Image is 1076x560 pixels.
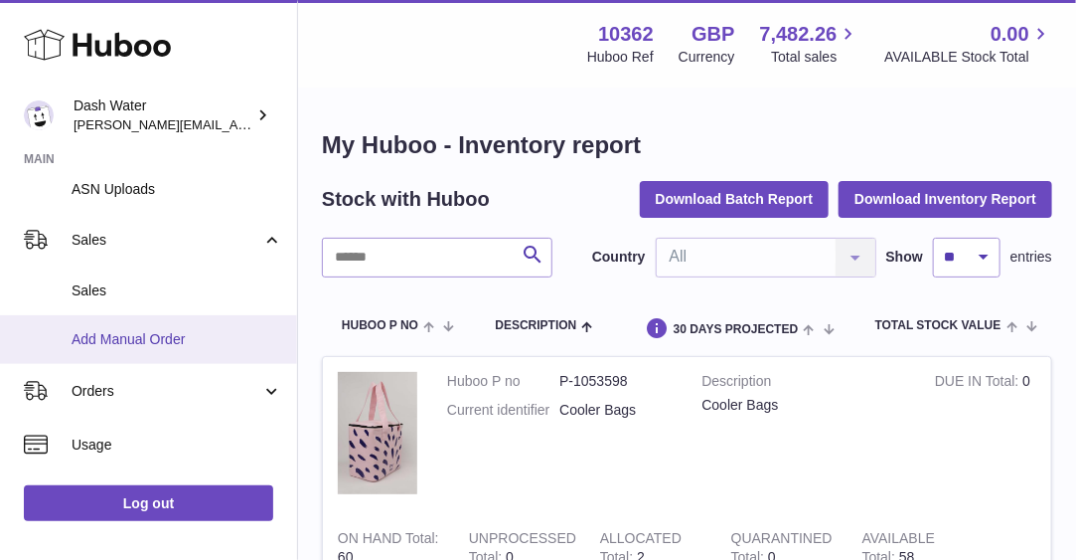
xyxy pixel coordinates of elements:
strong: DUE IN Total [935,373,1022,394]
img: product image [338,372,417,494]
span: Huboo P no [342,319,418,332]
span: Add Manual Order [72,330,282,349]
div: Dash Water [74,96,252,134]
a: Log out [24,485,273,521]
dt: Current identifier [447,401,559,420]
span: AVAILABLE Stock Total [884,48,1052,67]
h1: My Huboo - Inventory report [322,129,1052,161]
div: Cooler Bags [702,396,906,415]
strong: 10362 [598,21,654,48]
div: Currency [679,48,735,67]
span: 0.00 [991,21,1029,48]
span: ASN Uploads [72,180,282,199]
span: Orders [72,382,261,401]
strong: ON HAND Total [338,530,439,551]
a: 7,482.26 Total sales [760,21,860,67]
dt: Huboo P no [447,372,559,391]
span: 30 DAYS PROJECTED [674,323,799,336]
span: entries [1010,248,1052,267]
button: Download Inventory Report [839,181,1052,217]
td: 0 [920,357,1051,514]
span: [PERSON_NAME][EMAIL_ADDRESS][DOMAIN_NAME] [74,116,398,132]
a: 0.00 AVAILABLE Stock Total [884,21,1052,67]
span: Total stock value [875,319,1001,332]
dd: Cooler Bags [559,401,672,420]
img: james@dash-water.com [24,100,54,130]
label: Show [886,248,923,267]
strong: Description [702,372,906,396]
span: Sales [72,281,282,300]
label: Country [592,248,646,267]
span: Total sales [771,48,859,67]
h2: Stock with Huboo [322,186,490,213]
div: Huboo Ref [587,48,654,67]
span: Description [495,319,576,332]
strong: GBP [692,21,734,48]
span: Usage [72,436,282,455]
dd: P-1053598 [559,372,672,391]
button: Download Batch Report [640,181,830,217]
span: Sales [72,231,261,250]
span: 7,482.26 [760,21,838,48]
